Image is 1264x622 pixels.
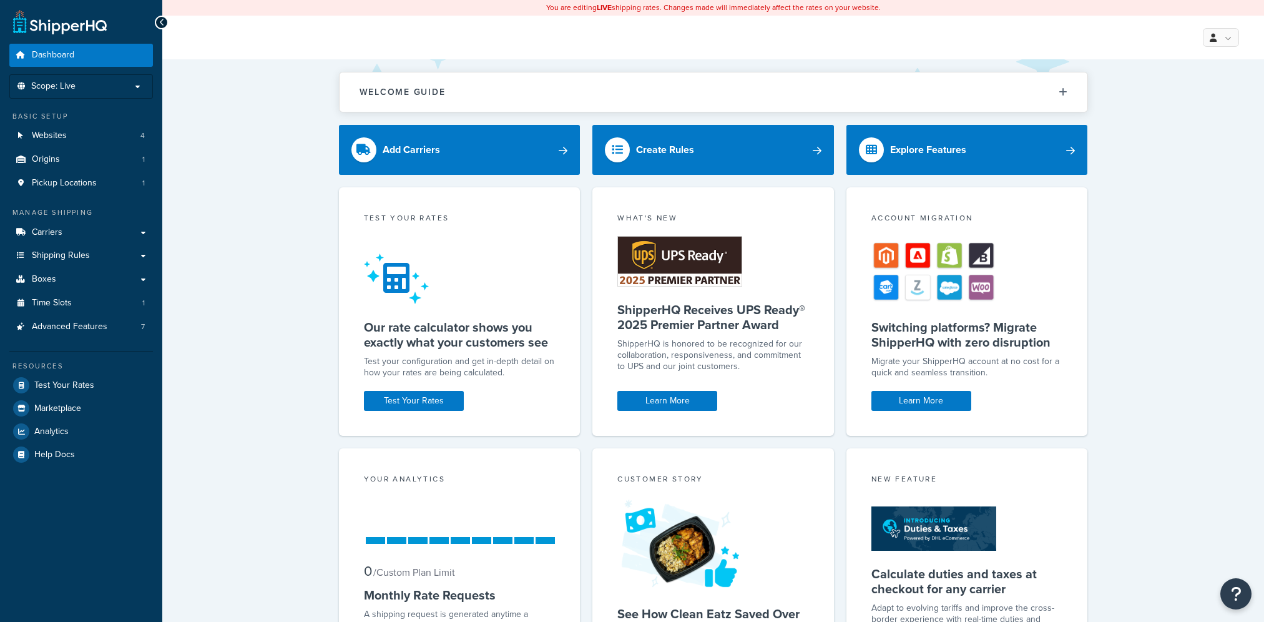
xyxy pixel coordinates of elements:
span: Advanced Features [32,322,107,332]
span: Pickup Locations [32,178,97,189]
span: 1 [142,154,145,165]
span: Carriers [32,227,62,238]
div: Create Rules [636,141,694,159]
small: / Custom Plan Limit [373,565,455,580]
a: Carriers [9,221,153,244]
a: Analytics [9,420,153,443]
div: Test your rates [364,212,556,227]
div: New Feature [871,473,1063,488]
span: 1 [142,298,145,309]
button: Welcome Guide [340,72,1087,112]
div: Customer Story [617,473,809,488]
span: 4 [140,131,145,141]
a: Learn More [871,391,971,411]
a: Origins1 [9,148,153,171]
div: Manage Shipping [9,207,153,218]
div: Resources [9,361,153,372]
span: 1 [142,178,145,189]
div: Your Analytics [364,473,556,488]
span: Shipping Rules [32,250,90,261]
a: Pickup Locations1 [9,172,153,195]
a: Test Your Rates [364,391,464,411]
span: Websites [32,131,67,141]
a: Dashboard [9,44,153,67]
span: Boxes [32,274,56,285]
a: Shipping Rules [9,244,153,267]
a: Boxes [9,268,153,291]
div: Basic Setup [9,111,153,122]
span: Test Your Rates [34,380,94,391]
h5: Monthly Rate Requests [364,588,556,603]
li: Origins [9,148,153,171]
span: Help Docs [34,450,75,460]
div: Migrate your ShipperHQ account at no cost for a quick and seamless transition. [871,356,1063,378]
li: Advanced Features [9,315,153,338]
a: Test Your Rates [9,374,153,397]
a: Explore Features [846,125,1088,175]
div: Test your configuration and get in-depth detail on how your rates are being calculated. [364,356,556,378]
b: LIVE [597,2,612,13]
a: Add Carriers [339,125,581,175]
a: Time Slots1 [9,292,153,315]
a: Learn More [617,391,717,411]
span: 0 [364,561,372,581]
h5: Calculate duties and taxes at checkout for any carrier [871,566,1063,596]
a: Websites4 [9,124,153,147]
h5: Switching platforms? Migrate ShipperHQ with zero disruption [871,320,1063,350]
span: Marketplace [34,403,81,414]
a: Advanced Features7 [9,315,153,338]
span: Analytics [34,427,69,437]
h5: Our rate calculator shows you exactly what your customers see [364,320,556,350]
li: Time Slots [9,292,153,315]
a: Marketplace [9,397,153,420]
span: Scope: Live [31,81,76,92]
a: Create Rules [592,125,834,175]
button: Open Resource Center [1220,578,1252,610]
div: Explore Features [890,141,966,159]
div: What's New [617,212,809,227]
div: Add Carriers [383,141,440,159]
div: Account Migration [871,212,1063,227]
h2: Welcome Guide [360,87,446,97]
span: 7 [141,322,145,332]
a: Help Docs [9,443,153,466]
p: ShipperHQ is honored to be recognized for our collaboration, responsiveness, and commitment to UP... [617,338,809,372]
span: Time Slots [32,298,72,309]
h5: ShipperHQ Receives UPS Ready® 2025 Premier Partner Award [617,302,809,332]
li: Websites [9,124,153,147]
span: Dashboard [32,50,74,61]
span: Origins [32,154,60,165]
li: Pickup Locations [9,172,153,195]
